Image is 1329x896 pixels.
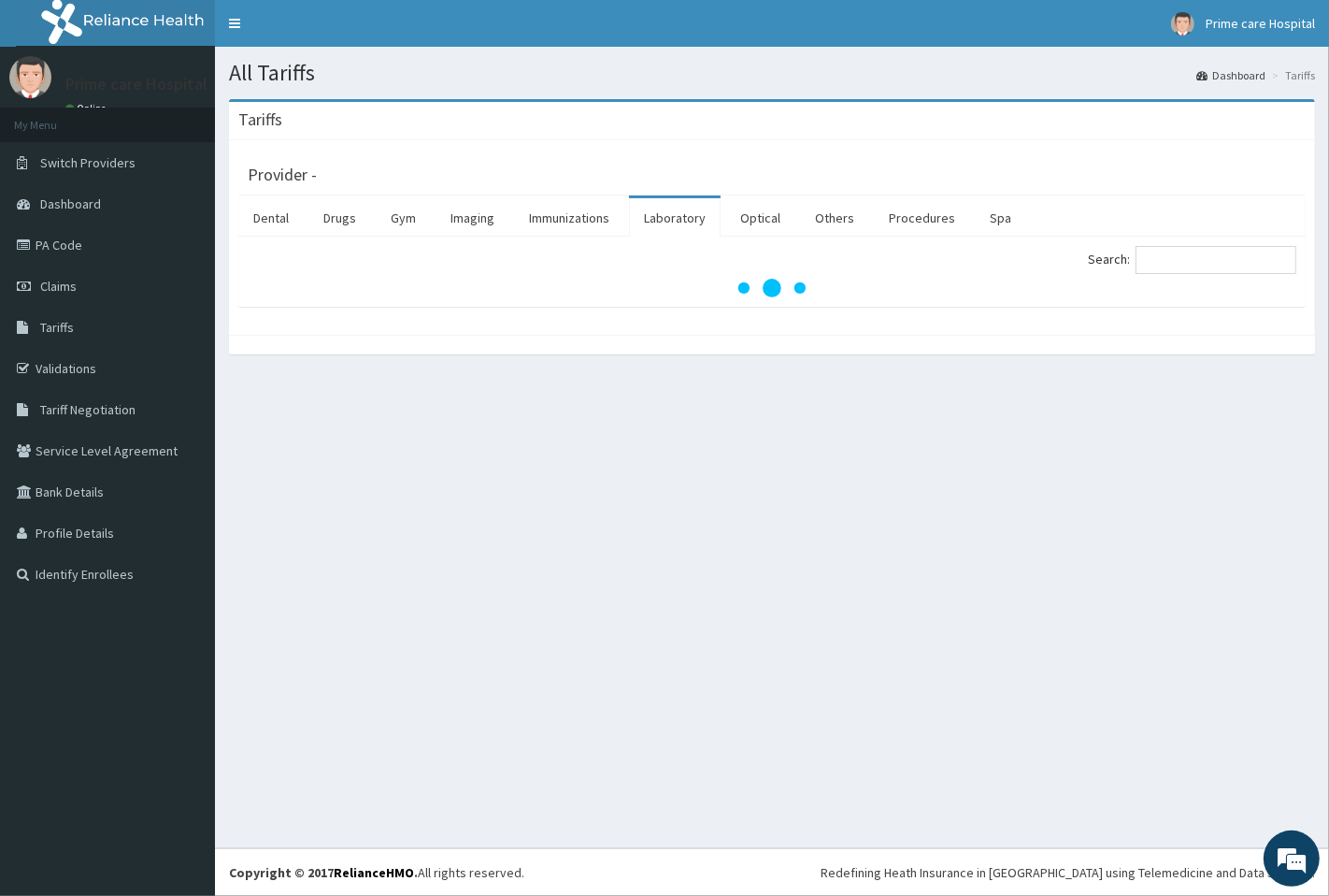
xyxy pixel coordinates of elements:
[248,166,317,183] h3: Provider -
[40,401,136,418] span: Tariff Negotiation
[376,198,431,238] a: Gym
[436,198,509,238] a: Imaging
[229,61,1315,85] h1: All Tariffs
[1088,246,1296,274] label: Search:
[1267,67,1315,83] li: Tariffs
[238,198,304,238] a: Dental
[735,251,809,325] svg: audio-loading
[629,198,721,238] a: Laboratory
[65,76,207,93] p: Prime care Hospital
[9,56,51,98] img: User Image
[308,198,371,238] a: Drugs
[1196,67,1265,83] a: Dashboard
[238,111,282,128] h3: Tariffs
[334,864,414,881] a: RelianceHMO
[229,864,418,881] strong: Copyright © 2017 .
[975,198,1026,238] a: Spa
[821,863,1315,882] div: Redefining Heath Insurance in [GEOGRAPHIC_DATA] using Telemedicine and Data Science!
[215,848,1329,896] footer: All rights reserved.
[40,319,74,336] span: Tariffs
[800,198,869,238] a: Others
[1206,15,1315,32] span: Prime care Hospital
[40,154,136,171] span: Switch Providers
[40,278,77,295] span: Claims
[40,195,101,212] span: Dashboard
[874,198,970,238] a: Procedures
[514,198,624,238] a: Immunizations
[725,198,795,238] a: Optical
[65,102,110,115] a: Online
[1136,246,1296,274] input: Search:
[1171,12,1194,36] img: User Image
